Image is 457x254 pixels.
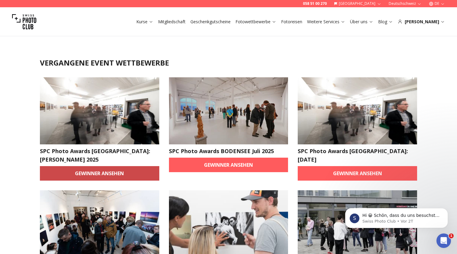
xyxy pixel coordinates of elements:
[436,233,451,248] iframe: Intercom live chat
[281,19,302,25] a: Fotoreisen
[350,19,373,25] a: Über uns
[188,18,233,26] button: Geschenkgutscheine
[12,10,36,34] img: Swiss photo club
[156,18,188,26] button: Mitgliedschaft
[336,195,457,238] iframe: Intercom notifications Nachricht
[298,166,417,181] a: Gewinner ansehen
[376,18,395,26] button: Blog
[307,19,345,25] a: Weitere Services
[449,233,454,238] span: 1
[158,19,186,25] a: Mitgliedschaft
[136,19,153,25] a: Kurse
[235,19,276,25] a: Fotowettbewerbe
[298,147,417,164] h2: SPC Photo Awards [GEOGRAPHIC_DATA]: [DATE]
[169,158,288,172] a: Gewinner ansehen
[169,77,288,144] img: SPC Photo Awards BODENSEE Juli 2025
[40,77,159,144] img: SPC Photo Awards Zürich: Herbst 2025
[40,147,159,164] h2: SPC Photo Awards [GEOGRAPHIC_DATA]: [PERSON_NAME] 2025
[40,58,417,68] h1: Vergangene Event Wettbewerbe
[378,19,393,25] a: Blog
[134,18,156,26] button: Kurse
[190,19,231,25] a: Geschenkgutscheine
[40,166,159,181] a: Gewinner ansehen
[233,18,279,26] button: Fotowettbewerbe
[348,18,376,26] button: Über uns
[169,147,288,155] h2: SPC Photo Awards BODENSEE Juli 2025
[279,18,305,26] button: Fotoreisen
[298,77,417,144] img: SPC Photo Awards Zürich: Juni 2025
[303,1,327,6] a: 058 51 00 270
[398,19,445,25] div: [PERSON_NAME]
[305,18,348,26] button: Weitere Services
